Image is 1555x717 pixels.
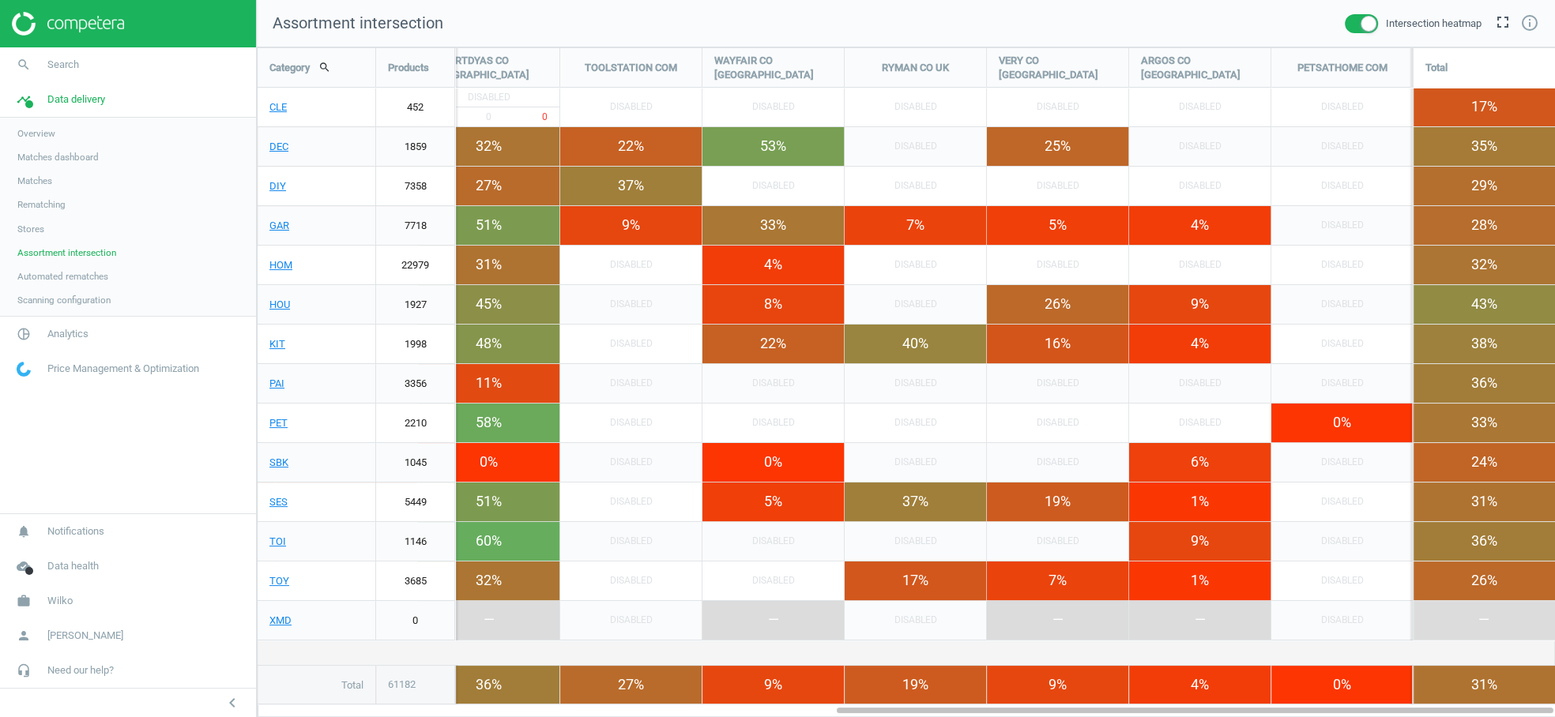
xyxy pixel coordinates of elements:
div: 32% [1414,246,1555,284]
div: 45% [418,285,559,324]
span: Stores [17,223,44,235]
span: Disabled [1321,601,1364,640]
a: 22979 [376,246,454,285]
i: cloud_done [9,551,39,581]
div: 9% [1129,522,1271,561]
div: WAYFAIR CO [GEOGRAPHIC_DATA] [702,48,844,88]
div: 31% [1414,482,1555,521]
div: 36% [1414,522,1555,561]
div: 5% [987,206,1128,245]
div: 37% [845,482,986,521]
div: 58% [418,404,559,442]
span: 0 [542,111,548,122]
span: Disabled [1179,246,1222,284]
span: Disabled [610,404,653,442]
span: Matches [17,175,52,187]
div: 4 % [1129,666,1271,704]
a: HOM [258,246,375,285]
span: Disabled [1037,167,1079,205]
div: 32% [418,561,559,600]
span: Disabled [1037,522,1079,561]
i: chevron_left [223,693,242,712]
span: Disabled [610,285,653,324]
span: Disabled [1037,246,1079,284]
a: 5449 [376,482,454,522]
a: 1927 [376,285,454,325]
div: 43% [1414,285,1555,324]
div: 36 % [418,666,559,704]
span: Disabled [894,443,937,482]
div: 9 % [702,666,844,704]
span: Intersection heatmap [1386,17,1482,31]
a: 1998 [376,325,454,364]
span: Disabled [1321,167,1364,205]
div: 35% [1414,127,1555,166]
span: Disabled [894,522,937,561]
span: Disabled [752,404,795,442]
i: work [9,586,39,616]
div: — [987,601,1128,640]
i: notifications [9,516,39,546]
div: 60% [418,522,559,561]
a: PAI [258,364,375,404]
span: Assortment intersection [17,246,116,259]
a: KIT [258,325,375,364]
span: Disabled [1321,246,1364,284]
div: 1% [1129,561,1271,600]
div: 36% [1414,364,1555,403]
div: 8% [702,285,844,324]
a: HOU [258,285,375,325]
img: wGWNvw8QSZomAAAAABJRU5ErkJggg== [17,362,31,377]
span: Disabled [1179,127,1222,166]
div: TOOLSTATION COM [560,48,702,88]
span: Data delivery [47,92,105,107]
div: 9 % [987,666,1128,704]
span: Disabled [610,561,653,600]
img: ajHJNr6hYgQAAAAASUVORK5CYII= [12,12,124,36]
div: 53% [702,127,844,166]
span: Disabled [610,601,653,640]
div: 17% [1414,88,1555,126]
div: 6% [1129,443,1271,482]
div: 7% [845,206,986,245]
a: PET [258,404,375,443]
div: 0 % [1271,666,1413,704]
span: Disabled [610,325,653,363]
button: chevron_left [213,693,252,713]
a: 452 [376,88,454,127]
div: 11% [418,364,559,403]
span: Disabled [610,482,653,521]
span: Disabled [1037,443,1079,482]
div: 4% [702,246,844,284]
span: Disabled [752,88,795,126]
i: info_outline [1520,13,1539,32]
div: 26% [987,285,1128,324]
a: info_outline [1520,13,1539,34]
span: Overview [17,127,55,140]
a: 0 [376,601,454,640]
span: Disabled [1179,404,1222,442]
div: ARGOS CO [GEOGRAPHIC_DATA] [1129,48,1271,88]
div: 28% [1414,206,1555,245]
div: 0% [418,443,559,482]
span: Disabled [752,364,795,403]
div: 0% [1271,404,1413,442]
div: — [418,601,559,640]
div: — [702,601,844,640]
span: Disabled [752,167,795,205]
span: Automated rematches [17,270,108,283]
span: Disabled [1321,285,1364,324]
span: Disabled [752,561,795,600]
i: timeline [9,84,39,114]
div: 38% [1414,325,1555,363]
a: 1859 [376,127,454,167]
a: DEC [258,127,375,167]
span: Disabled [1321,364,1364,403]
span: Search [47,58,79,72]
span: Rematching [17,198,66,211]
span: Disabled [1321,522,1364,561]
a: 3356 [376,364,454,404]
span: 0 [486,111,491,122]
div: Products [376,48,454,88]
span: Disabled [1321,127,1364,166]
